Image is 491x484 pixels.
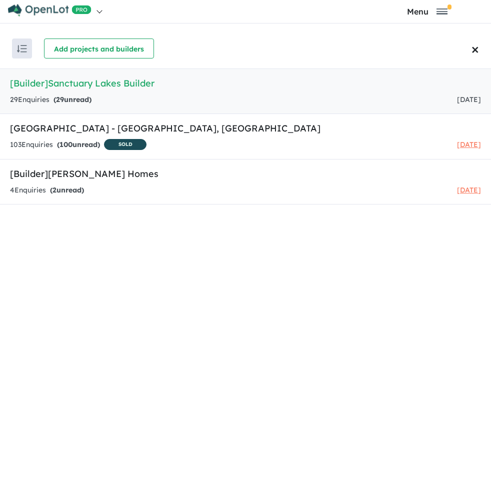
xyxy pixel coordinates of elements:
span: × [471,36,479,61]
div: 103 Enquir ies [10,139,146,151]
button: Toggle navigation [369,6,488,16]
span: [DATE] [457,140,481,149]
span: [DATE] [457,185,481,194]
div: 4 Enquir ies [10,184,84,196]
span: 2 [52,185,56,194]
h5: [GEOGRAPHIC_DATA] - [GEOGRAPHIC_DATA] , [GEOGRAPHIC_DATA] [10,121,481,135]
strong: ( unread) [53,95,91,104]
button: Close [468,28,491,68]
button: Add projects and builders [44,38,154,58]
img: Openlot PRO Logo White [8,4,91,16]
img: sort.svg [17,45,27,52]
span: SOLD [104,139,146,150]
span: 100 [59,140,72,149]
span: 29 [56,95,64,104]
h5: [Builder] [PERSON_NAME] Homes [10,167,481,180]
div: 29 Enquir ies [10,94,91,106]
strong: ( unread) [50,185,84,194]
h5: [Builder] Sanctuary Lakes Builder [10,76,481,90]
span: [DATE] [457,95,481,104]
strong: ( unread) [57,140,100,149]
